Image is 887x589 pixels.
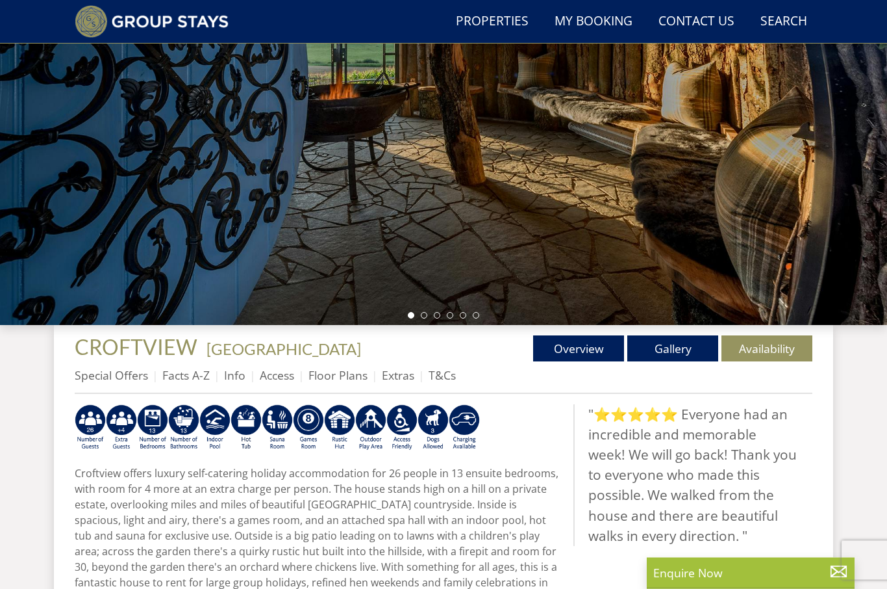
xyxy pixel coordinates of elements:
a: T&Cs [429,368,456,384]
a: My Booking [549,7,638,36]
img: AD_4nXcf2sA9abUe2nZNwxOXGNzSl57z1UOtdTXWmPTSj2HmrbThJcpR7DMfUvlo_pBJN40atqOj72yrKjle2LFYeeoI5Lpqc... [324,405,355,452]
span: CROFTVIEW [75,335,197,360]
a: Special Offers [75,368,148,384]
img: AD_4nXcpX5uDwed6-YChlrI2BYOgXwgg3aqYHOhRm0XfZB-YtQW2NrmeCr45vGAfVKUq4uWnc59ZmEsEzoF5o39EWARlT1ewO... [231,405,262,452]
img: AD_4nXcnT2OPG21WxYUhsl9q61n1KejP7Pk9ESVM9x9VetD-X_UXXoxAKaMRZGYNcSGiAsmGyKm0QlThER1osyFXNLmuYOVBV... [449,405,480,452]
img: AD_4nXdjbGEeivCGLLmyT_JEP7bTfXsjgyLfnLszUAQeQ4RcokDYHVBt5R8-zTDbAVICNoGv1Dwc3nsbUb1qR6CAkrbZUeZBN... [262,405,293,452]
img: AD_4nXfP_KaKMqx0g0JgutHT0_zeYI8xfXvmwo0MsY3H4jkUzUYMTusOxEa3Skhnz4D7oQ6oXH13YSgM5tXXReEg6aaUXi7Eu... [106,405,137,452]
a: Extras [382,368,414,384]
a: CROFTVIEW [75,335,201,360]
a: Gallery [627,336,718,362]
a: Facts A-Z [162,368,210,384]
a: Overview [533,336,624,362]
img: AD_4nXfjdDqPkGBf7Vpi6H87bmAUe5GYCbodrAbU4sf37YN55BCjSXGx5ZgBV7Vb9EJZsXiNVuyAiuJUB3WVt-w9eJ0vaBcHg... [355,405,386,452]
a: Properties [451,7,534,36]
img: AD_4nXfH-zG8QO3mr-rXGVlYZDdinbny9RzgMeV-Mq7x7uof99LGYhz37qmOgvnI4JSWMfQnSTBLUeq3k2H87ok3EUhN2YKaU... [137,405,168,452]
a: Floor Plans [308,368,368,384]
img: AD_4nXd-jT5hHNksAPWhJAIRxcx8XLXGdLx_6Uzm9NHovndzqQrDZpGlbnGCADDtZpqPUzV0ZgC6WJCnnG57WItrTqLb6w-_3... [418,405,449,452]
img: AD_4nXdrZMsjcYNLGsKuA84hRzvIbesVCpXJ0qqnwZoX5ch9Zjv73tWe4fnFRs2gJ9dSiUubhZXckSJX_mqrZBmYExREIfryF... [293,405,324,452]
p: Enquire Now [653,564,848,581]
a: Search [755,7,812,36]
img: AD_4nXe3VD57-M2p5iq4fHgs6WJFzKj8B0b3RcPFe5LKK9rgeZlFmFoaMJPsJOOJzc7Q6RMFEqsjIZ5qfEJu1txG3QLmI_2ZW... [386,405,418,452]
a: Info [224,368,245,384]
img: AD_4nXei2dp4L7_L8OvME76Xy1PUX32_NMHbHVSts-g-ZAVb8bILrMcUKZI2vRNdEqfWP017x6NFeUMZMqnp0JYknAB97-jDN... [199,405,231,452]
a: Access [260,368,294,384]
img: AD_4nXfjNEwncsbgs_0IsaxhQ9AEASnzi89RmNi0cgc7AD590cii1lAsBO0Mm7kpmgFfejLx8ygCvShbj7MvYJngkyBo-91B7... [75,405,106,452]
span: - [201,340,361,359]
a: [GEOGRAPHIC_DATA] [206,340,361,359]
a: Contact Us [653,7,740,36]
img: Group Stays [75,5,229,38]
blockquote: "⭐⭐⭐⭐⭐ Everyone had an incredible and memorable week! We will go back! Thank you to everyone who ... [573,405,812,547]
img: AD_4nXcylygmA16EHDFbTayUD44IToexUe9nmodLj_G19alVWL86RsbVc8yU8E9EfzmkhgeU81P0b3chEH57Kan4gZf5V6UOR... [168,405,199,452]
a: Availability [721,336,812,362]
